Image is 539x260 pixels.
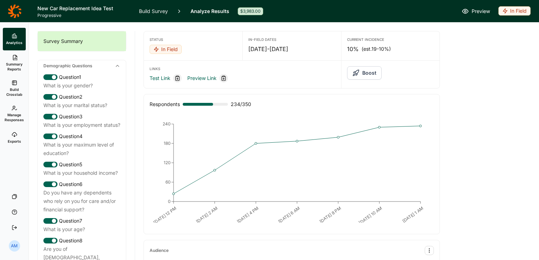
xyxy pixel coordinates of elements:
[163,121,171,126] tspan: 240
[43,81,120,90] div: What is your gender?
[43,225,120,234] div: What is your age?
[43,188,120,214] div: Do you have any dependents who rely on you for care and/or financial support?
[37,13,131,18] span: Progressive
[43,101,120,110] div: What is your marital status?
[150,248,169,253] div: Audience
[38,31,126,51] div: Survey Summary
[248,45,335,53] div: [DATE] - [DATE]
[43,169,120,177] div: What is your household income?
[3,126,26,149] a: Exports
[150,100,180,109] div: Respondents
[6,62,23,72] span: Summary Reports
[38,60,126,72] div: Demographic Questions
[164,141,171,146] tspan: 180
[43,112,120,121] div: Question 3
[150,37,237,42] div: Status
[401,205,424,224] text: [DATE] 1 AM
[319,205,342,224] text: [DATE] 8 PM
[43,132,120,141] div: Question 4
[462,7,490,16] a: Preview
[3,76,26,101] a: Build Crosstab
[168,199,171,204] tspan: 0
[219,74,228,82] div: Copy link
[3,28,26,50] a: Analytics
[43,217,120,225] div: Question 7
[3,50,26,76] a: Summary Reports
[9,240,20,252] div: AM
[164,160,171,165] tspan: 120
[150,74,170,82] a: Test Link
[3,101,26,126] a: Manage Responses
[43,121,120,129] div: What is your employment status?
[498,6,531,16] button: In Field
[347,37,434,42] div: Current Incidence
[152,205,177,225] text: [DATE] 12 PM
[150,66,335,71] div: Links
[8,139,21,144] span: Exports
[43,141,120,157] div: What is your maximum level of education?
[43,73,120,81] div: Question 1
[248,37,335,42] div: In-Field Dates
[5,112,24,122] span: Manage Responses
[150,45,182,55] button: In Field
[173,74,182,82] div: Copy link
[43,180,120,188] div: Question 6
[347,66,382,80] button: Boost
[277,205,301,224] text: [DATE] 6 AM
[236,205,260,224] text: [DATE] 4 PM
[472,7,490,16] span: Preview
[358,205,383,225] text: [DATE] 10 AM
[6,40,23,45] span: Analytics
[43,160,120,169] div: Question 5
[6,87,23,97] span: Build Crosstab
[187,74,217,82] a: Preview Link
[37,4,131,13] h1: New Car Replacement Idea Test
[43,93,120,101] div: Question 2
[231,100,251,109] span: 234 / 350
[195,205,219,224] text: [DATE] 2 AM
[425,246,434,255] button: Audience Options
[165,179,171,185] tspan: 60
[150,45,182,54] div: In Field
[238,7,263,15] div: $3,983.00
[347,45,359,53] span: 10%
[362,45,391,52] span: (est. 19-10% )
[43,236,120,245] div: Question 8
